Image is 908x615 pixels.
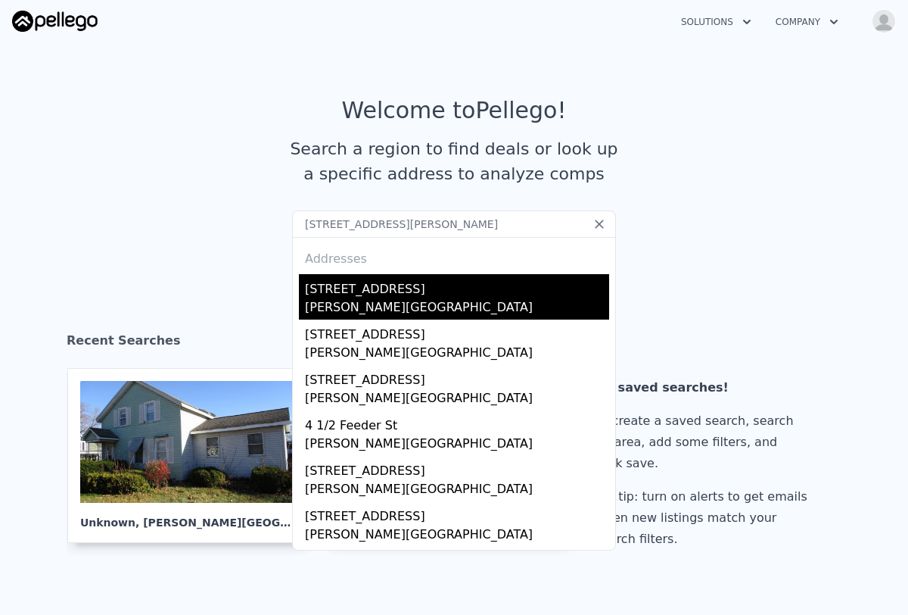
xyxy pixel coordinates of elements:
[595,377,813,398] div: No saved searches!
[305,456,609,480] div: [STREET_ADDRESS]
[595,411,813,474] div: To create a saved search, search an area, add some filters, and click save.
[12,11,98,32] img: Pellego
[342,97,567,124] div: Welcome to Pellego !
[305,480,609,501] div: [PERSON_NAME][GEOGRAPHIC_DATA]
[305,411,609,435] div: 4 1/2 Feeder St
[305,320,609,344] div: [STREET_ADDRESS]
[763,8,850,36] button: Company
[299,238,609,274] div: Addresses
[292,211,616,238] input: Search an address or region...
[80,503,297,530] div: Unknown , [PERSON_NAME][GEOGRAPHIC_DATA]
[305,501,609,526] div: [STREET_ADDRESS]
[305,344,609,365] div: [PERSON_NAME][GEOGRAPHIC_DATA]
[67,368,322,543] a: Unknown, [PERSON_NAME][GEOGRAPHIC_DATA]
[595,486,813,550] div: Pro tip: turn on alerts to get emails when new listings match your search filters.
[305,298,609,320] div: [PERSON_NAME][GEOGRAPHIC_DATA]
[305,435,609,456] div: [PERSON_NAME][GEOGRAPHIC_DATA]
[285,136,623,186] div: Search a region to find deals or look up a specific address to analyze comps
[67,320,841,368] div: Recent Searches
[872,9,896,33] img: avatar
[305,547,609,571] div: [STREET_ADDRESS]
[669,8,763,36] button: Solutions
[305,389,609,411] div: [PERSON_NAME][GEOGRAPHIC_DATA]
[305,274,609,298] div: [STREET_ADDRESS]
[305,526,609,547] div: [PERSON_NAME][GEOGRAPHIC_DATA]
[305,365,609,389] div: [STREET_ADDRESS]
